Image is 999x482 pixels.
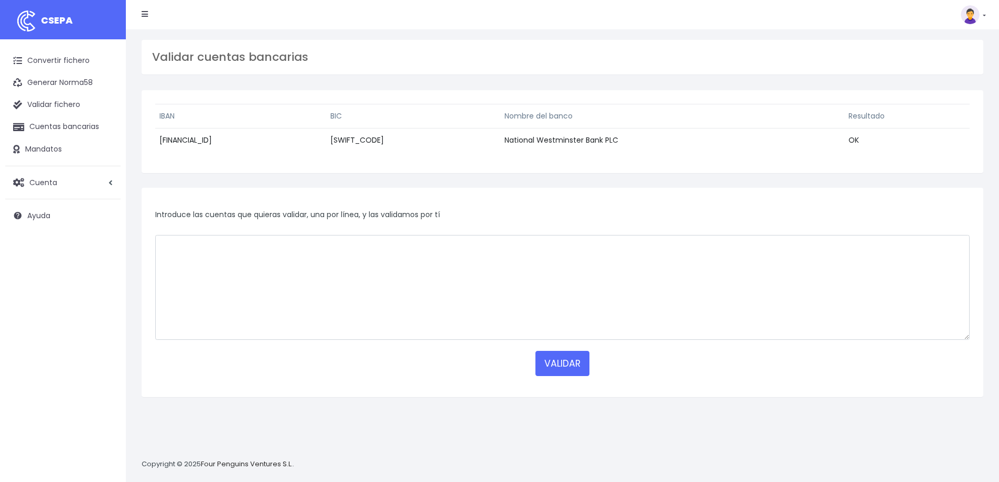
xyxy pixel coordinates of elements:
h3: Validar cuentas bancarias [152,50,973,64]
a: Cuenta [5,172,121,194]
th: Resultado [844,104,970,128]
td: National Westminster Bank PLC [500,128,844,153]
span: CSEPA [41,14,73,27]
img: logo [13,8,39,34]
th: BIC [326,104,500,128]
a: Mandatos [5,138,121,160]
a: Cuentas bancarias [5,116,121,138]
p: Copyright © 2025 . [142,459,294,470]
td: [FINANCIAL_ID] [155,128,326,153]
span: Cuenta [29,177,57,187]
a: Generar Norma58 [5,72,121,94]
a: Convertir fichero [5,50,121,72]
td: OK [844,128,970,153]
td: [SWIFT_CODE] [326,128,500,153]
a: Ayuda [5,205,121,227]
a: Validar fichero [5,94,121,116]
img: profile [961,5,980,24]
a: Four Penguins Ventures S.L. [201,459,293,469]
span: Ayuda [27,210,50,221]
button: VALIDAR [535,351,589,376]
th: IBAN [155,104,326,128]
th: Nombre del banco [500,104,844,128]
span: Introduce las cuentas que quieras validar, una por línea, y las validamos por tí [155,209,440,220]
